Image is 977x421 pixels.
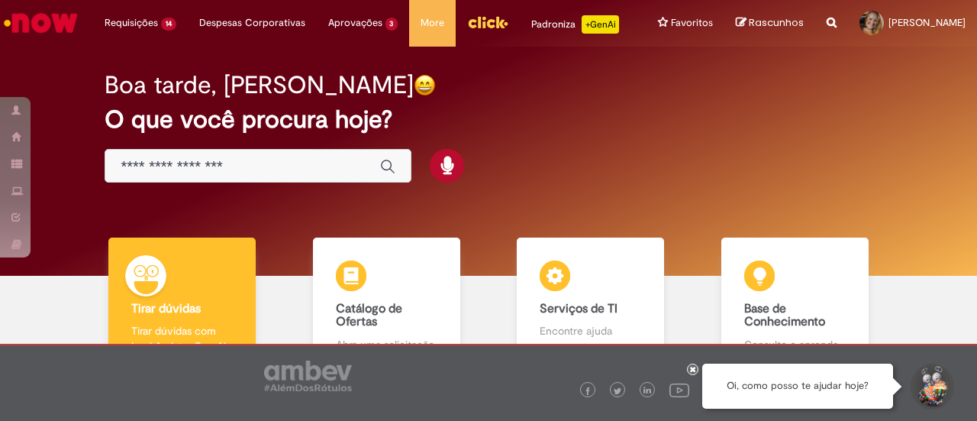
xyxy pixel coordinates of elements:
img: logo_footer_linkedin.png [643,387,651,396]
span: Aprovações [328,15,382,31]
div: Padroniza [531,15,619,34]
img: logo_footer_twitter.png [614,387,621,395]
img: happy-face.png [414,74,436,96]
b: Serviços de TI [540,301,617,316]
a: Serviços de TI Encontre ajuda [488,238,693,370]
b: Tirar dúvidas [131,301,201,316]
div: Oi, como posso te ajudar hoje? [702,364,893,409]
img: logo_footer_facebook.png [584,387,592,395]
p: Tirar dúvidas com Lupi Assist e Gen Ai [131,323,233,354]
span: Rascunhos [749,15,804,30]
p: Consulte e aprenda [744,337,846,352]
span: Requisições [105,15,158,31]
img: logo_footer_ambev_rotulo_gray.png [264,361,352,391]
span: Despesas Corporativas [199,15,305,31]
a: Rascunhos [736,16,804,31]
a: Base de Conhecimento Consulte e aprenda [693,238,898,370]
a: Catálogo de Ofertas Abra uma solicitação [285,238,489,370]
h2: O que você procura hoje? [105,106,872,133]
img: ServiceNow [2,8,80,38]
span: 3 [385,18,398,31]
p: Encontre ajuda [540,323,641,338]
span: Favoritos [671,15,713,31]
span: [PERSON_NAME] [888,16,966,29]
b: Catálogo de Ofertas [336,301,402,330]
p: Abra uma solicitação [336,337,437,352]
b: Base de Conhecimento [744,301,825,330]
img: logo_footer_youtube.png [669,380,689,400]
button: Iniciar Conversa de Suporte [908,364,954,410]
span: More [421,15,444,31]
img: click_logo_yellow_360x200.png [467,11,508,34]
h2: Boa tarde, [PERSON_NAME] [105,72,414,99]
span: 14 [161,18,176,31]
a: Tirar dúvidas Tirar dúvidas com Lupi Assist e Gen Ai [80,238,285,370]
p: +GenAi [582,15,619,34]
